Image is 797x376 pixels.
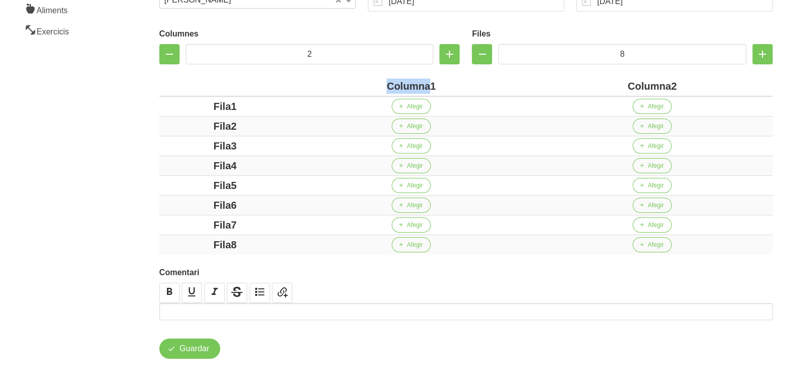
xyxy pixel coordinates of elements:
[163,138,287,154] div: Fila3
[633,119,672,134] button: Afegir
[407,122,423,131] span: Afegir
[633,198,672,213] button: Afegir
[392,138,431,154] button: Afegir
[407,141,423,151] span: Afegir
[392,217,431,233] button: Afegir
[648,161,664,170] span: Afegir
[648,240,664,249] span: Afegir
[633,99,672,114] button: Afegir
[648,122,664,131] span: Afegir
[163,99,287,114] div: Fila1
[163,178,287,193] div: Fila5
[163,198,287,213] div: Fila6
[159,339,220,359] button: Guardar
[159,28,460,40] label: Columnes
[392,237,431,252] button: Afegir
[180,343,210,355] span: Guardar
[392,158,431,173] button: Afegir
[163,158,287,173] div: Fila4
[648,181,664,190] span: Afegir
[648,201,664,210] span: Afegir
[163,237,287,252] div: Fila8
[18,20,105,41] a: Exercicis
[407,240,423,249] span: Afegir
[648,102,664,111] span: Afegir
[392,198,431,213] button: Afegir
[407,201,423,210] span: Afegir
[633,237,672,252] button: Afegir
[648,141,664,151] span: Afegir
[163,119,287,134] div: Fila2
[633,178,672,193] button: Afegir
[633,217,672,233] button: Afegir
[633,158,672,173] button: Afegir
[633,138,672,154] button: Afegir
[472,28,773,40] label: Files
[648,220,664,230] span: Afegir
[407,181,423,190] span: Afegir
[407,220,423,230] span: Afegir
[407,102,423,111] span: Afegir
[407,161,423,170] span: Afegir
[392,178,431,193] button: Afegir
[163,217,287,233] div: Fila7
[536,79,769,94] div: Columna2
[295,79,528,94] div: Columna1
[392,99,431,114] button: Afegir
[392,119,431,134] button: Afegir
[159,267,773,279] label: Comentari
